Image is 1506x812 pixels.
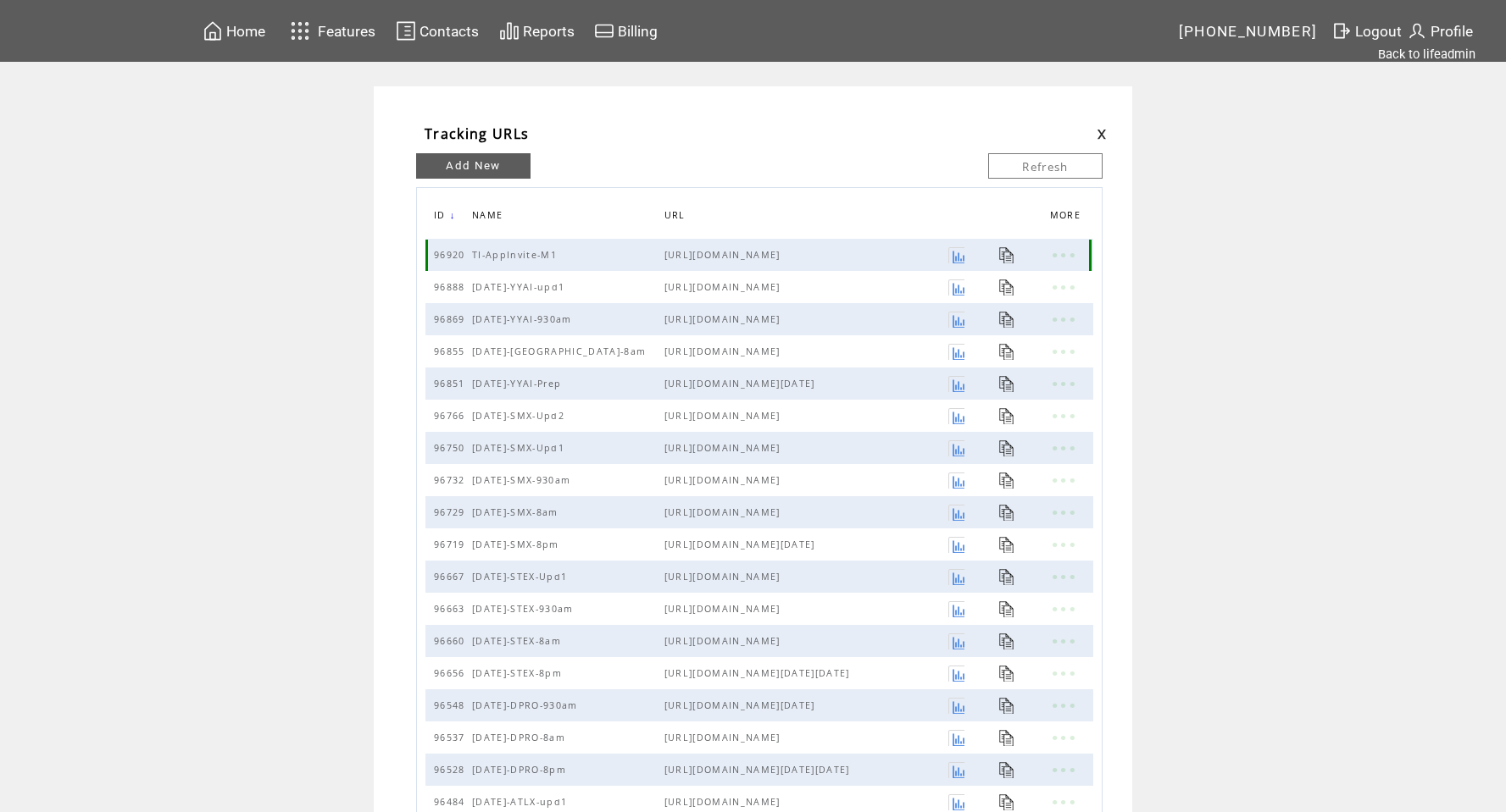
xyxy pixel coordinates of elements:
[948,312,964,328] a: Click to view a graph
[497,18,577,44] a: Reports
[1378,47,1475,62] a: Back to lifeadmin
[948,601,964,617] a: Click to view a graph
[948,376,964,392] a: Click to view a graph
[664,249,948,261] span: https://tradingideas.app/app-download/?utm_source=newsletter&utm_medium=sms&utm_campaign=kryptons...
[318,23,375,40] span: Features
[664,699,948,711] span: https://myemail.constantcontact.com/Trending-Now--See-Why--NASDAQ--DPRO--Just-Took-The-Top-Spot-O...
[434,410,470,422] span: 96766
[948,279,964,296] a: Click to view a graph
[425,124,529,143] span: Tracking URLs
[393,18,481,44] a: Contacts
[664,281,948,293] span: https://myemail.constantcontact.com/Breaking-Now---Nasdaq--YYAI--Rebrands-To-AiRWA-Inc--As-RWA-Ma...
[999,472,1015,489] a: Click to copy URL for text blast to clipboard
[999,730,1015,746] a: Click to copy URL for text blast to clipboard
[416,153,531,179] a: Add New
[948,633,964,649] a: Click to view a graph
[472,313,576,325] span: [DATE]-YYAI-930am
[1355,23,1402,40] span: Logout
[988,153,1103,179] a: Refresh
[434,699,470,711] span: 96548
[664,210,690,220] a: URL
[948,698,964,714] a: Click to view a graph
[948,344,964,360] a: Click to view a graph
[472,764,570,776] span: [DATE]-DPRO-8pm
[283,14,379,47] a: Features
[999,794,1015,810] a: Click to copy URL for text blast to clipboard
[1331,20,1352,41] img: exit.svg
[999,279,1015,296] a: Click to copy URL for text blast to clipboard
[434,796,470,808] span: 96484
[434,571,470,583] span: 96667
[664,506,948,518] span: https://myemail.constantcontact.com/Countdown-To-The-Open--See-Why--NASDAQ--SMX--Just-Hit-Our-Ear...
[948,247,964,263] a: Click to view a graph
[434,506,470,518] span: 96729
[472,571,571,583] span: [DATE]-STEX-Upd1
[286,17,315,45] img: features.svg
[434,764,470,776] span: 96528
[434,210,456,220] a: ID↓
[948,505,964,521] a: Click to view a graph
[664,539,948,550] span: https://myemail.constantcontact.com/Before-You-Fall-Asleep--Put-SMX--NASDAQ--SMX--On-Tomorrow-s-W...
[472,249,561,261] span: TI-AppInvite-M1
[664,635,948,647] span: https://myemail.constantcontact.com/Early-Watch---Nasdaq--STEX--Just-Landed-On-Our-Morning-Radar-...
[434,539,470,550] span: 96719
[948,472,964,489] a: Click to view a graph
[203,20,223,41] img: home.svg
[434,378,470,389] span: 96851
[948,537,964,553] a: Click to view a graph
[472,281,569,293] span: [DATE]-YYAI-upd1
[592,18,660,44] a: Billing
[472,699,582,711] span: [DATE]-DPRO-930am
[999,376,1015,392] a: Click to copy URL for text blast to clipboard
[472,210,507,220] a: NAME
[664,667,948,679] span: https://myemail.constantcontact.com/Thursday-s-Headliner--See-Why--Nasdaq--STEX--Just-Hit-Tomorro...
[664,764,948,776] span: https://myemail.constantcontact.com/Tomorrow-s-Headliner--See-Why--NASDAQ--DPRO--Just-Landed-On-T...
[472,796,571,808] span: [DATE]-ATLX-upd1
[472,539,564,550] span: [DATE]-SMX-8pm
[200,18,268,44] a: Home
[999,408,1015,424] a: Click to copy URL for text blast to clipboard
[434,667,470,679] span: 96656
[999,247,1015,263] a: Click to copy URL for text blast to clipboard
[664,313,948,325] span: https://myemail.constantcontact.com/Bell-Watch---Nasdaq--YYAI--Is-Lighting-Up-Our-Screens-Right-N...
[434,281,470,293] span: 96888
[472,506,563,518] span: [DATE]-SMX-8am
[999,440,1015,456] a: Click to copy URL for text blast to clipboard
[1407,20,1427,41] img: profile.svg
[999,505,1015,521] a: Click to copy URL for text blast to clipboard
[664,603,948,615] span: https://myemail.constantcontact.com/Ringing-In-The-Session---Nasdaq--STEX--Takes-Center-Stage-As-...
[472,732,570,743] span: [DATE]-DPRO-8am
[1329,18,1404,44] a: Logout
[472,635,565,647] span: [DATE]-STEX-8am
[999,762,1015,778] a: Click to copy URL for text blast to clipboard
[999,344,1015,360] a: Click to copy URL for text blast to clipboard
[948,569,964,585] a: Click to view a graph
[1050,205,1085,229] span: MORE
[472,667,566,679] span: [DATE]-STEX-8pm
[1404,18,1475,44] a: Profile
[434,442,470,454] span: 96750
[472,603,578,615] span: [DATE]-STEX-930am
[664,442,948,454] span: https://myemail.constantcontact.com/Chart-Watch---NASDAQ--SMX--Triggers-Multiple-Bullish-Signals-...
[664,205,690,229] span: URL
[523,23,575,40] span: Reports
[948,408,964,424] a: Click to view a graph
[499,20,520,41] img: chart.svg
[948,666,964,682] a: Click to view a graph
[664,410,948,422] span: https://myemail.constantcontact.com/Chart-Watch---NASDAQ--SMX--Triggers-Multiple-Bullish-Signals-...
[472,345,650,357] span: [DATE]-[GEOGRAPHIC_DATA]-8am
[999,601,1015,617] a: Click to copy URL for text blast to clipboard
[664,378,948,389] span: https://myemail.constantcontact.com/Don-t-Sleep-On-This--It-s-Under--3-And-Just-Landed-On-Tomorro...
[1431,23,1473,40] span: Profile
[396,20,416,41] img: contacts.svg
[472,442,569,454] span: [DATE]-SMX-Upd1
[434,313,470,325] span: 96869
[226,23,265,40] span: Home
[999,633,1015,649] a: Click to copy URL for text blast to clipboard
[948,440,964,456] a: Click to view a graph
[1179,23,1318,40] span: [PHONE_NUMBER]
[434,249,470,261] span: 96920
[999,666,1015,682] a: Click to copy URL for text blast to clipboard
[472,410,569,422] span: [DATE]-SMX-Upd2
[948,794,964,810] a: Click to view a graph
